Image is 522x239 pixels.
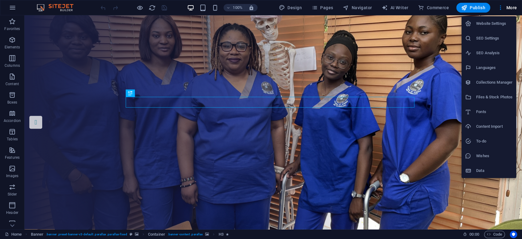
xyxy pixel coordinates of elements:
[476,167,513,174] h6: Data
[476,79,513,86] h6: Collections Manager
[476,108,513,116] h6: Fonts
[476,152,513,160] h6: Wishes
[476,93,513,101] h6: Files & Stock Photos
[476,49,513,57] h6: SEO Analysis
[476,123,513,130] h6: Content Import
[476,138,513,145] h6: To-do
[476,20,513,27] h6: Website Settings
[476,35,513,42] h6: SEO Settings
[476,64,513,71] h6: Languages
